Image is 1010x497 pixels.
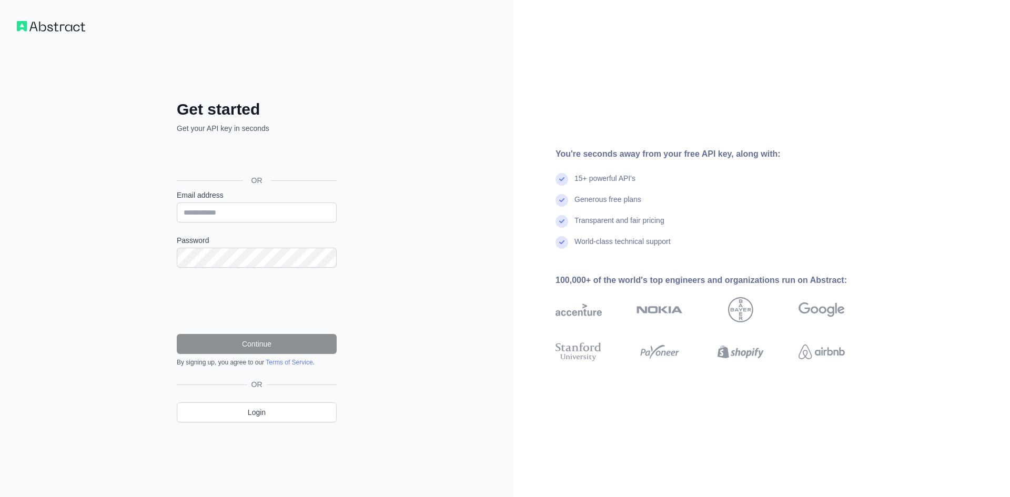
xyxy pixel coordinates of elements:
[555,274,878,287] div: 100,000+ of the world's top engineers and organizations run on Abstract:
[177,402,337,422] a: Login
[799,340,845,363] img: airbnb
[574,236,671,257] div: World-class technical support
[637,297,683,322] img: nokia
[177,235,337,246] label: Password
[177,190,337,200] label: Email address
[171,145,340,168] iframe: ปุ่มลงชื่อเข้าใช้ด้วย Google
[799,297,845,322] img: google
[637,340,683,363] img: payoneer
[555,340,602,363] img: stanford university
[574,215,664,236] div: Transparent and fair pricing
[728,297,753,322] img: bayer
[243,175,271,186] span: OR
[555,236,568,249] img: check mark
[555,194,568,207] img: check mark
[555,215,568,228] img: check mark
[266,359,312,366] a: Terms of Service
[17,21,85,32] img: Workflow
[247,379,267,390] span: OR
[555,297,602,322] img: accenture
[177,100,337,119] h2: Get started
[177,358,337,367] div: By signing up, you agree to our .
[555,173,568,186] img: check mark
[574,173,635,194] div: 15+ powerful API's
[555,148,878,160] div: You're seconds away from your free API key, along with:
[718,340,764,363] img: shopify
[177,334,337,354] button: Continue
[177,280,337,321] iframe: reCAPTCHA
[574,194,641,215] div: Generous free plans
[177,123,337,134] p: Get your API key in seconds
